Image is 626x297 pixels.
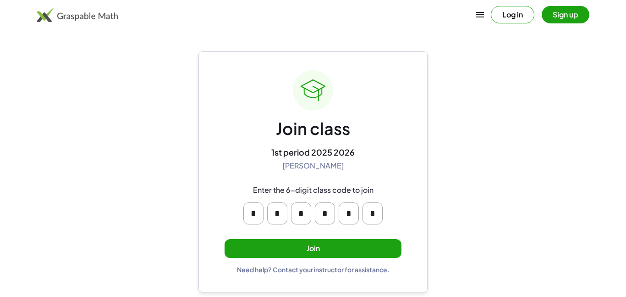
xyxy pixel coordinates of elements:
[282,161,344,171] div: [PERSON_NAME]
[542,6,589,23] button: Sign up
[271,147,355,157] div: 1st period 2025 2026
[491,6,534,23] button: Log in
[253,185,373,195] div: Enter the 6-digit class code to join
[225,239,401,258] button: Join
[276,118,350,140] div: Join class
[237,265,390,274] div: Need help? Contact your instructor for assistance.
